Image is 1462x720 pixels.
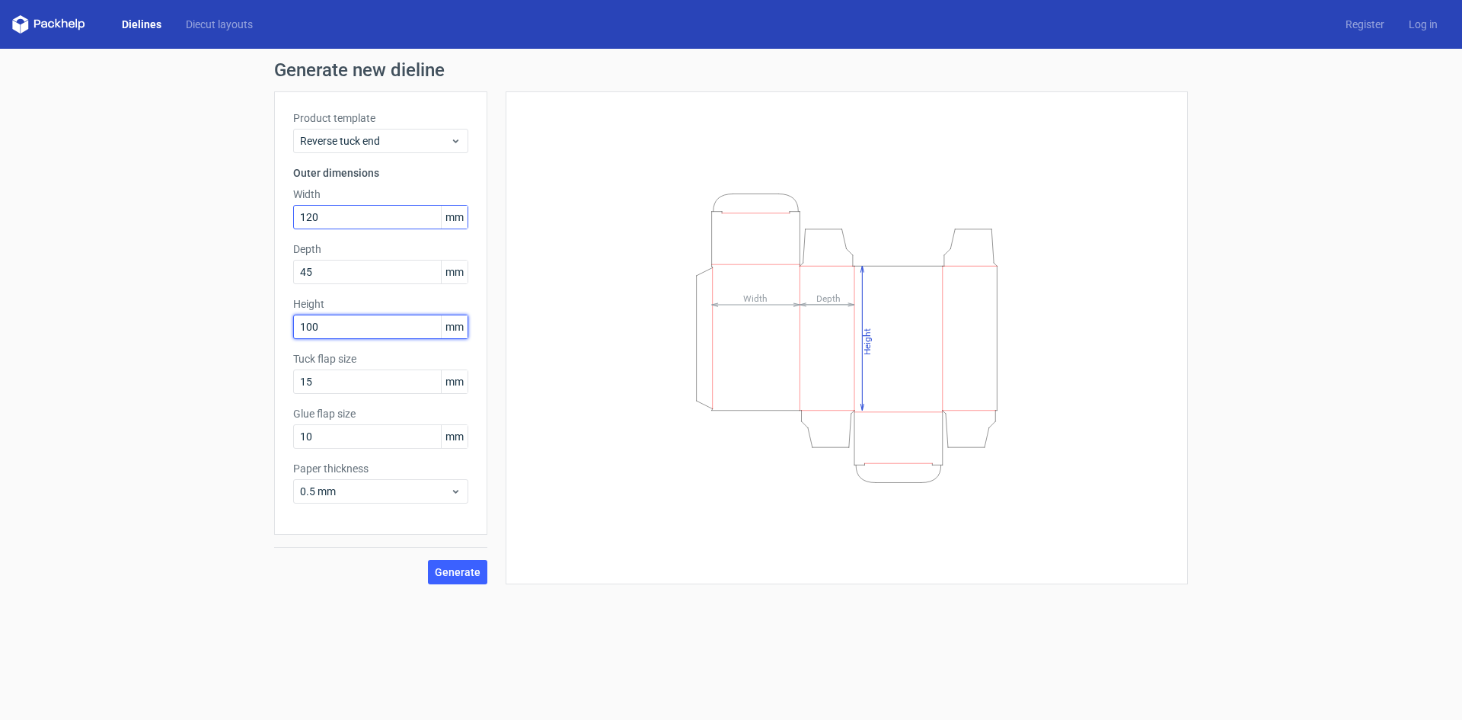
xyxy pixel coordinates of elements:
a: Log in [1397,17,1450,32]
label: Tuck flap size [293,351,468,366]
tspan: Depth [816,293,841,303]
label: Width [293,187,468,202]
label: Paper thickness [293,461,468,476]
label: Product template [293,110,468,126]
span: mm [441,425,468,448]
span: Generate [435,567,480,578]
tspan: Height [862,328,873,354]
button: Generate [428,560,487,584]
span: mm [441,261,468,283]
span: mm [441,315,468,338]
span: mm [441,370,468,393]
tspan: Width [743,293,768,303]
a: Dielines [110,17,174,32]
label: Height [293,296,468,312]
span: 0.5 mm [300,484,450,499]
a: Diecut layouts [174,17,265,32]
span: mm [441,206,468,229]
label: Glue flap size [293,406,468,421]
h3: Outer dimensions [293,165,468,181]
h1: Generate new dieline [274,61,1188,79]
label: Depth [293,242,468,257]
a: Register [1333,17,1397,32]
span: Reverse tuck end [300,133,450,149]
